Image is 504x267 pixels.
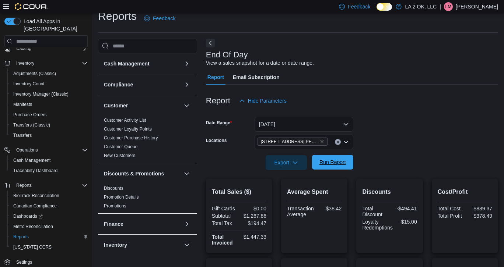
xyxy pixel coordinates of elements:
span: Inventory [13,59,88,68]
div: Total Discount [362,206,388,217]
span: BioTrack Reconciliation [10,191,88,200]
a: Customer Loyalty Points [104,127,152,132]
button: Reports [13,181,35,190]
button: Catalog [13,44,34,53]
img: Cova [15,3,48,10]
span: [STREET_ADDRESS][PERSON_NAME] [261,138,318,145]
div: View a sales snapshot for a date or date range. [206,59,314,67]
strong: Total Invoiced [212,234,233,246]
h3: Discounts & Promotions [104,170,164,177]
span: Washington CCRS [10,243,88,252]
a: Traceabilty Dashboard [10,166,60,175]
label: Locations [206,138,227,143]
div: Luis Machado [444,2,453,11]
button: Discounts & Promotions [104,170,181,177]
button: Next [206,39,215,47]
div: Total Cost [438,206,463,211]
button: Metrc Reconciliation [7,221,91,232]
button: Inventory Count [7,79,91,89]
p: LA 2 OK, LLC [405,2,437,11]
button: Clear input [335,139,341,145]
button: [US_STATE] CCRS [7,242,91,252]
div: $38.42 [317,206,342,211]
span: Traceabilty Dashboard [10,166,88,175]
span: Reports [13,181,88,190]
button: Run Report [312,155,353,170]
span: Inventory Manager (Classic) [13,91,69,97]
a: Discounts [104,186,123,191]
button: Remove 3701 N. MacArthur Blvd from selection in this group [320,139,324,144]
a: Reports [10,232,32,241]
span: Inventory Manager (Classic) [10,90,88,99]
h1: Reports [98,9,137,24]
span: Manifests [10,100,88,109]
span: Feedback [153,15,175,22]
div: $1,267.86 [241,213,266,219]
div: Customer [98,116,197,163]
a: Customer Purchase History [104,135,158,140]
div: Gift Cards [212,206,238,211]
span: Load All Apps in [GEOGRAPHIC_DATA] [21,18,88,32]
h3: Report [206,96,230,105]
button: Hide Parameters [236,93,290,108]
a: Dashboards [10,212,46,221]
div: -$494.41 [391,206,417,211]
a: Manifests [10,100,35,109]
button: Transfers [7,130,91,140]
h2: Average Spent [287,188,342,196]
button: Cash Management [182,59,191,68]
span: Operations [16,147,38,153]
span: Report [207,70,224,85]
div: Discounts & Promotions [98,184,197,213]
span: Catalog [13,44,88,53]
a: Promotion Details [104,195,139,200]
a: Inventory Count [10,79,48,88]
span: Operations [13,146,88,154]
button: Inventory Manager (Classic) [7,89,91,99]
span: Inventory [16,60,34,66]
a: Canadian Compliance [10,202,60,210]
button: Customer [182,101,191,110]
p: [PERSON_NAME] [456,2,498,11]
div: $0.00 [241,206,266,211]
a: Settings [13,258,35,267]
button: Catalog [1,43,91,54]
button: Export [266,155,307,170]
button: Reports [7,232,91,242]
button: Inventory [182,241,191,249]
span: Hide Parameters [248,97,287,104]
div: Transaction Average [287,206,314,217]
span: Catalog [16,46,31,51]
span: Customer Loyalty Points [104,126,152,132]
button: Reports [1,180,91,191]
button: BioTrack Reconciliation [7,191,91,201]
span: Export [270,155,302,170]
button: Finance [182,220,191,228]
span: Email Subscription [233,70,280,85]
span: Transfers [10,131,88,140]
a: [US_STATE] CCRS [10,243,55,252]
div: $1,447.33 [241,234,266,240]
span: Dashboards [13,213,43,219]
span: LM [445,2,452,11]
span: Reports [10,232,88,241]
span: Settings [16,259,32,265]
button: [DATE] [255,117,353,132]
button: Cash Management [7,155,91,165]
button: Compliance [104,81,181,88]
button: Finance [104,220,181,228]
span: Metrc Reconciliation [10,222,88,231]
span: Adjustments (Classic) [13,71,56,76]
span: Cash Management [10,156,88,165]
div: -$15.00 [396,219,417,225]
span: Purchase Orders [10,110,88,119]
span: Settings [13,257,88,267]
span: Traceabilty Dashboard [13,168,57,174]
button: Inventory [1,58,91,68]
span: Reports [16,182,32,188]
div: Loyalty Redemptions [362,219,393,231]
h2: Discounts [362,188,417,196]
button: Operations [13,146,41,154]
label: Date Range [206,120,232,126]
div: Subtotal [212,213,238,219]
